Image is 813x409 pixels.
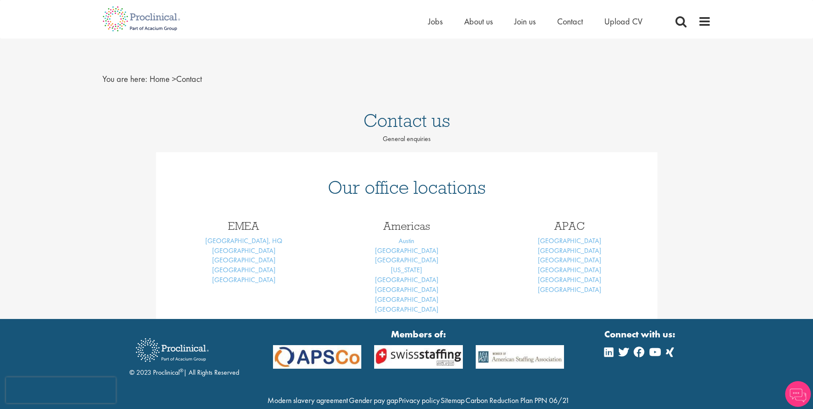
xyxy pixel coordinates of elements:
a: [GEOGRAPHIC_DATA] [212,265,276,274]
a: [GEOGRAPHIC_DATA] [538,275,601,284]
span: > [172,73,176,84]
sup: ® [180,367,183,374]
a: Gender pay gap [349,395,398,405]
a: Upload CV [604,16,642,27]
iframe: reCAPTCHA [6,377,116,403]
img: APSCo [469,345,571,369]
h3: Americas [332,220,482,232]
img: APSCo [267,345,368,369]
a: [GEOGRAPHIC_DATA] [538,256,601,265]
a: [GEOGRAPHIC_DATA] [538,265,601,274]
a: [GEOGRAPHIC_DATA], HQ [205,236,282,245]
a: Jobs [428,16,443,27]
a: Carbon Reduction Plan PPN 06/21 [465,395,570,405]
a: [GEOGRAPHIC_DATA] [538,236,601,245]
a: Sitemap [441,395,465,405]
a: [GEOGRAPHIC_DATA] [375,285,438,294]
a: [GEOGRAPHIC_DATA] [375,256,438,265]
a: Austin [399,236,414,245]
a: breadcrumb link to Home [150,73,170,84]
a: [GEOGRAPHIC_DATA] [212,256,276,265]
a: [GEOGRAPHIC_DATA] [212,275,276,284]
h3: EMEA [169,220,319,232]
img: APSCo [368,345,469,369]
a: [GEOGRAPHIC_DATA] [375,275,438,284]
a: [GEOGRAPHIC_DATA] [375,246,438,255]
strong: Connect with us: [604,328,677,341]
a: Modern slavery agreement [267,395,348,405]
a: [GEOGRAPHIC_DATA] [212,246,276,255]
div: © 2023 Proclinical | All Rights Reserved [129,332,239,378]
a: Privacy policy [399,395,440,405]
a: [GEOGRAPHIC_DATA] [538,246,601,255]
a: Contact [557,16,583,27]
a: [GEOGRAPHIC_DATA] [375,295,438,304]
span: Contact [150,73,202,84]
a: [GEOGRAPHIC_DATA] [538,285,601,294]
a: Join us [514,16,536,27]
img: Chatbot [785,381,811,407]
a: [US_STATE] [391,265,422,274]
strong: Members of: [273,328,564,341]
h1: Our office locations [169,178,645,197]
span: You are here: [102,73,147,84]
h3: APAC [495,220,645,232]
a: About us [464,16,493,27]
a: [GEOGRAPHIC_DATA] [375,305,438,314]
img: Proclinical Recruitment [129,332,215,368]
